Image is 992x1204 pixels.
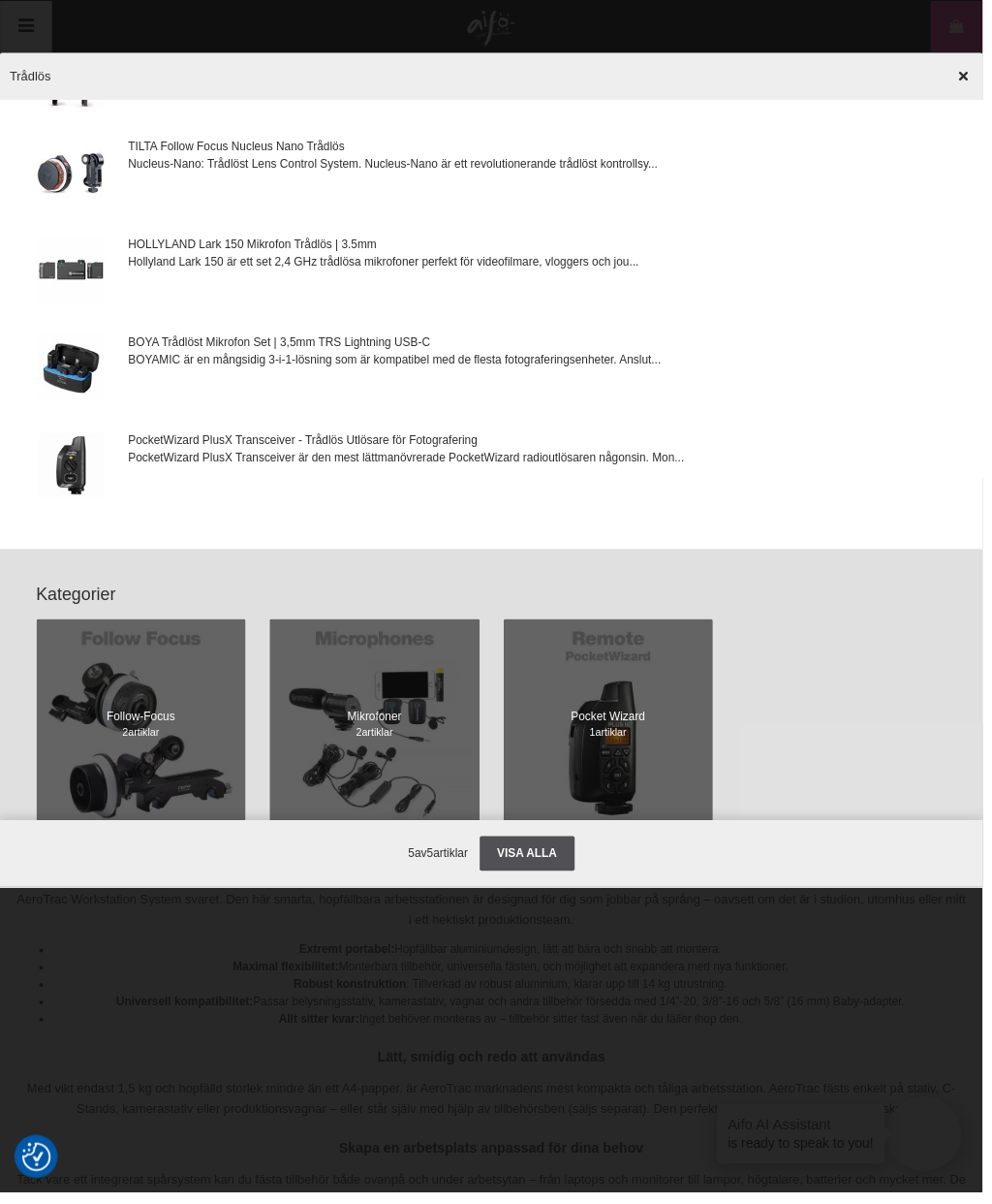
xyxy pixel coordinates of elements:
span: artiklar [602,734,633,745]
img: tilta-wlc-t04-01.jpg [38,140,106,207]
a: BOYA Trådlöst Mikrofon Set | 3,5mm TRS Lightning USB-CBOYAMIC är en mångsidig 3-i-1-lösning som ä... [25,326,967,423]
span: PocketWizard PlusX Transceiver - Trådlös Utlösare för Fotografering [130,436,692,454]
span: TILTA Follow Focus Nucleus Nano Trådlös [130,140,665,157]
span: Hollyland Lark 150 är ett set 2,4 GHz trådlösa mikrofoner perfekt för videofilmare, vloggers och ... [130,256,645,273]
img: lark500-001.jpg [38,238,106,306]
span: artiklar [438,855,473,869]
span: av [418,855,431,869]
span: 2 [108,732,176,747]
span: 1 [576,732,651,747]
a: TILTA Follow Focus Nucleus Nano TrådlösNucleus-Nano: Trådlöst Lens Control System. Nucleus-Nano ä... [25,128,967,225]
span: HOLLYLAND Lark 150 Mikrofon Trådlös | 3.5mm [130,238,645,256]
span: PocketWizard PlusX Transceiver är den mest lättmanövrerade PocketWizard radioutlösaren någonsin. ... [130,454,692,471]
img: pw-pwplusxce-plusx-01.jpg [38,436,106,504]
span: BOYAMIC är en mångsidig 3-i-1-lösning som är kompatibel med de flesta fotograferingsenheter. Ansl... [130,355,667,372]
a: HOLLYLAND Lark 150 Mikrofon Trådlös | 3.5mmHollyland Lark 150 är ett set 2,4 GHz trådlösa mikrofo... [25,227,967,324]
span: Pocket Wizard [576,714,651,732]
span: 5 [431,855,438,869]
button: Samtyckesinställningar [22,1151,51,1186]
span: artiklar [130,734,161,745]
strong: Kategorier [24,587,968,614]
a: PocketWizard PlusX Transceiver - Trådlös Utlösare för FotograferingPocketWizard PlusX Transceiver... [25,425,967,522]
img: boyamic-001.jpg [38,337,106,405]
span: Mikrofoner [351,714,406,732]
img: Revisit consent button [22,1154,51,1183]
span: artiklar [365,734,396,745]
span: 2 [351,732,406,747]
a: Visa alla [484,844,579,879]
span: Follow-Focus [108,714,176,732]
span: Nucleus-Nano: Trådlöst Lens Control System. Nucleus-Nano är ett revolutionerande trådlöst kontrol... [130,157,665,174]
span: BOYA Trådlöst Mikrofon Set | 3,5mm TRS Lightning USB-C [130,337,667,355]
span: 5 [412,855,418,869]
